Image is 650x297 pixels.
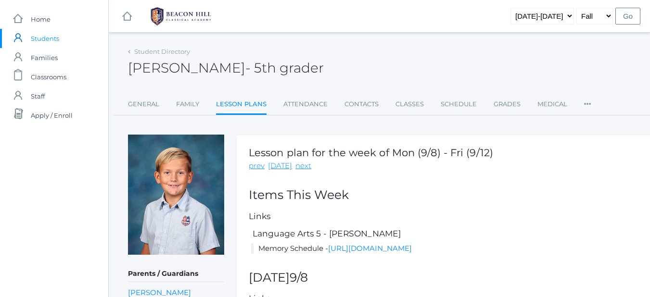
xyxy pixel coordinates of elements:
a: Family [176,95,199,114]
a: [DATE] [268,161,292,172]
span: Home [31,10,51,29]
a: Grades [494,95,521,114]
a: Attendance [283,95,328,114]
span: Classrooms [31,67,66,87]
a: Medical [537,95,567,114]
input: Go [615,8,640,25]
a: Lesson Plans [216,95,267,115]
h5: Parents / Guardians [128,266,224,282]
a: [URL][DOMAIN_NAME] [328,244,412,253]
span: Families [31,48,58,67]
h1: Lesson plan for the week of Mon (9/8) - Fri (9/12) [249,147,493,158]
span: 9/8 [290,270,308,285]
h2: [PERSON_NAME] [128,61,324,75]
img: Peter Laubacher [128,135,224,255]
span: - 5th grader [245,60,324,76]
span: Staff [31,87,45,106]
a: General [128,95,159,114]
a: Contacts [344,95,379,114]
a: Schedule [441,95,477,114]
span: Apply / Enroll [31,106,73,125]
a: next [295,161,311,172]
img: BHCALogos-05-308ed15e86a5a0abce9b8dd61676a3503ac9727e845dece92d48e8588c001991.png [145,4,217,28]
a: prev [249,161,265,172]
span: Students [31,29,59,48]
a: Classes [395,95,424,114]
a: Student Directory [134,48,190,55]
